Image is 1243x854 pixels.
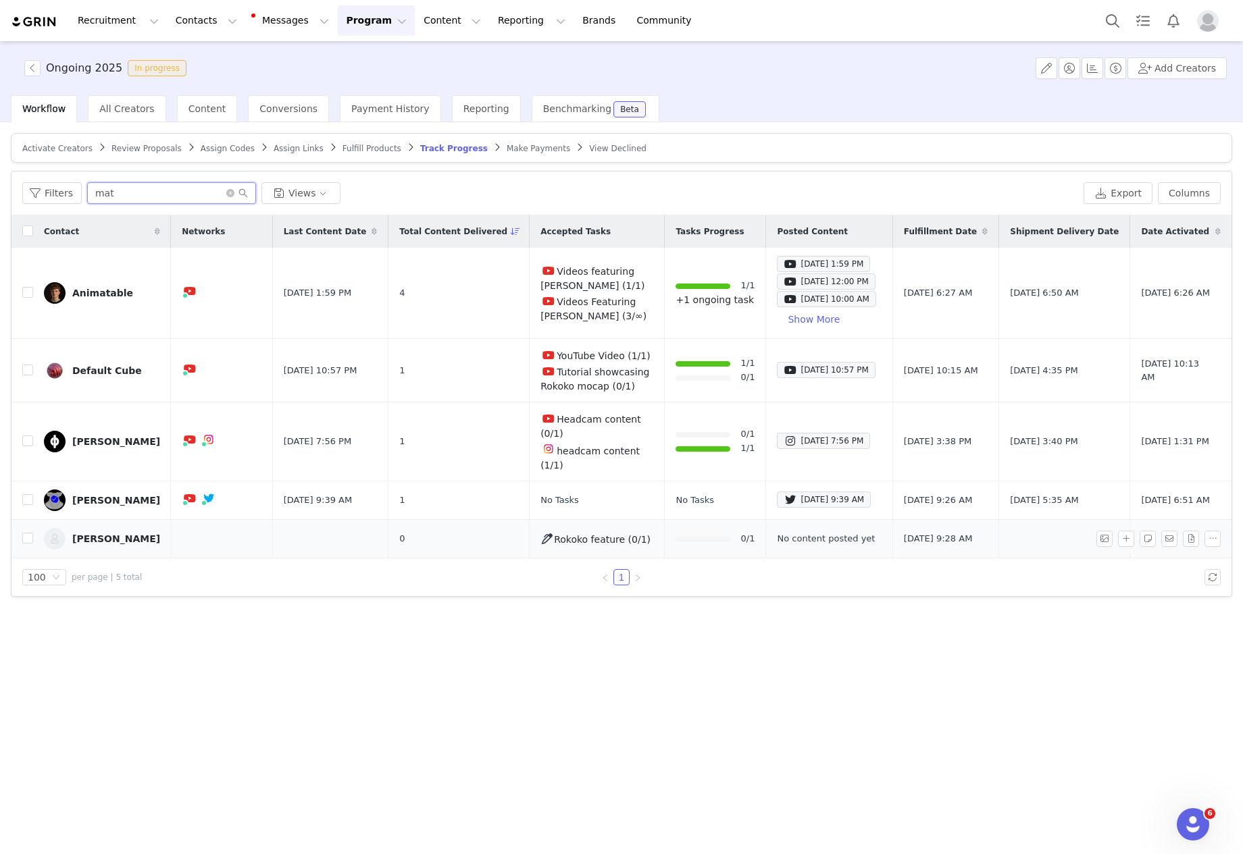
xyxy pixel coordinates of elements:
[44,225,79,238] span: Contact
[399,435,405,448] span: 1
[741,427,755,442] a: 0/1
[1010,225,1119,238] span: Shipment Delivery Date
[1189,10,1232,32] button: Profile
[44,528,160,550] a: [PERSON_NAME]
[784,291,869,307] div: [DATE] 10:00 AM
[741,442,755,456] a: 1/1
[46,60,122,76] h3: Ongoing 2025
[507,144,570,153] span: Make Payments
[238,188,248,198] i: icon: search
[1010,435,1077,448] span: [DATE] 3:40 PM
[188,103,226,114] span: Content
[22,182,82,204] button: Filters
[540,296,646,321] span: Videos Featuring [PERSON_NAME] (3/∞)
[784,433,863,449] div: [DATE] 7:56 PM
[44,431,66,452] img: 563d7e8f-71e3-4650-a163-957ec83a3195--s.jpg
[87,182,256,204] input: Search...
[11,16,58,28] a: grin logo
[904,435,971,448] span: [DATE] 3:38 PM
[399,364,405,377] span: 1
[399,225,507,238] span: Total Content Delivered
[463,103,509,114] span: Reporting
[284,364,357,377] span: [DATE] 10:57 PM
[72,495,160,506] div: [PERSON_NAME]
[201,144,255,153] span: Assign Codes
[1158,182,1221,204] button: Columns
[1161,531,1183,547] span: Send Email
[589,144,646,153] span: View Declined
[44,360,160,381] a: Default Cube
[128,60,186,76] span: In progress
[44,360,66,381] img: 5ab43c9a-75ae-4df3-8aa8-70c08e69902a.jpg
[72,365,142,376] div: Default Cube
[554,534,651,545] span: Rokoko feature (0/1)
[44,489,66,511] img: 6b4a8526-4482-45a8-934d-5e36772b01be.jpg
[28,570,46,585] div: 100
[620,105,639,113] div: Beta
[284,493,353,507] span: [DATE] 9:39 AM
[246,5,337,36] button: Messages
[259,103,318,114] span: Conversions
[777,532,881,545] div: No content posted yet
[338,5,415,36] button: Program
[284,435,351,448] span: [DATE] 7:56 PM
[557,350,651,361] span: YouTube Video (1/1)
[629,5,706,36] a: Community
[784,256,863,272] div: [DATE] 1:59 PM
[1159,5,1188,36] button: Notifications
[574,5,628,36] a: Brands
[52,573,60,583] i: icon: down
[70,5,167,36] button: Recruitment
[72,533,160,544] div: [PERSON_NAME]
[543,103,611,114] span: Benchmarking
[99,103,154,114] span: All Creators
[1127,57,1227,79] button: Add Creators
[676,225,744,238] span: Tasks Progress
[415,5,489,36] button: Content
[44,431,160,452] a: [PERSON_NAME]
[168,5,245,36] button: Contacts
[543,444,554,454] img: instagram.svg
[741,532,755,546] a: 0/1
[284,286,351,300] span: [DATE] 1:59 PM
[182,225,225,238] span: Networks
[1084,182,1152,204] button: Export
[540,266,644,291] span: Videos featuring [PERSON_NAME] (1/1)
[111,144,182,153] span: Review Proposals
[614,570,629,585] a: 1
[601,574,609,582] i: icon: left
[44,489,160,511] a: [PERSON_NAME]
[613,569,630,585] li: 1
[72,436,160,447] div: [PERSON_NAME]
[784,362,868,378] div: [DATE] 10:57 PM
[1197,10,1219,32] img: placeholder-profile.jpg
[1098,5,1127,36] button: Search
[284,225,367,238] span: Last Content Date
[1010,364,1077,377] span: [DATE] 4:35 PM
[44,282,160,304] a: Animatable
[777,225,848,238] span: Posted Content
[72,571,142,583] span: per page | 5 total
[1204,808,1215,819] span: 6
[22,103,66,114] span: Workflow
[784,273,868,290] div: [DATE] 12:00 PM
[741,279,755,293] a: 1/1
[22,144,93,153] span: Activate Creators
[634,574,642,582] i: icon: right
[420,144,488,153] span: Track Progress
[274,144,324,153] span: Assign Links
[777,309,851,330] button: Show More
[44,282,66,304] img: eee46835-502c-475b-8cb2-e7e717f79b3c.jpg
[72,288,133,298] div: Animatable
[540,493,653,507] div: No Tasks
[540,446,640,471] span: headcam content (1/1)
[904,532,973,545] span: [DATE] 9:28 AM
[343,144,401,153] span: Fulfill Products
[741,371,755,385] a: 0/1
[597,569,613,585] li: Previous Page
[540,367,649,392] span: Tutorial showcasing Rokoko mocap (0/1)
[1177,808,1209,840] iframe: Intercom live chat
[904,225,977,238] span: Fulfillment Date
[1010,493,1079,507] span: [DATE] 5:35 AM
[351,103,430,114] span: Payment History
